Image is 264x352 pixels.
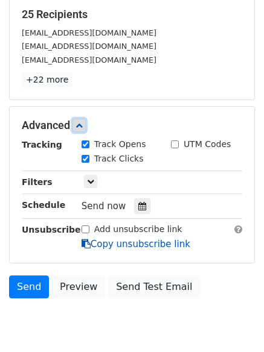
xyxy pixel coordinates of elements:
label: Track Opens [94,138,146,151]
iframe: Chat Widget [204,294,264,352]
a: Send Test Email [108,275,200,298]
strong: Unsubscribe [22,225,81,234]
label: Track Clicks [94,152,144,165]
strong: Schedule [22,200,65,210]
strong: Tracking [22,140,62,149]
span: Send now [82,201,126,212]
label: UTM Codes [184,138,231,151]
label: Add unsubscribe link [94,223,182,236]
a: Copy unsubscribe link [82,239,190,250]
h5: 25 Recipients [22,8,242,21]
strong: Filters [22,177,53,187]
a: +22 more [22,72,72,87]
h5: Advanced [22,119,242,132]
small: [EMAIL_ADDRESS][DOMAIN_NAME] [22,28,156,37]
small: [EMAIL_ADDRESS][DOMAIN_NAME] [22,42,156,51]
small: [EMAIL_ADDRESS][DOMAIN_NAME] [22,55,156,64]
a: Preview [52,275,105,298]
a: Send [9,275,49,298]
